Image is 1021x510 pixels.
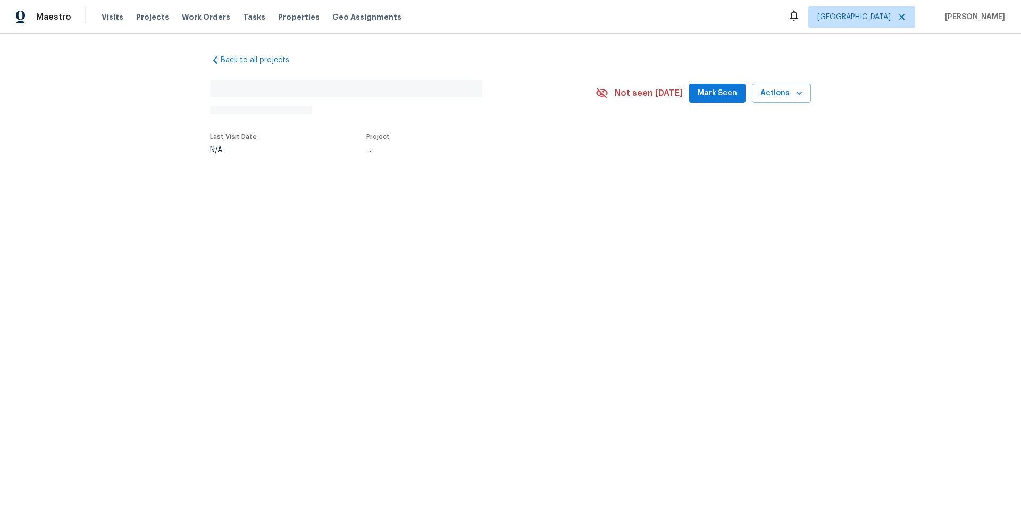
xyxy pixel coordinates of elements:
[817,12,891,22] span: [GEOGRAPHIC_DATA]
[278,12,320,22] span: Properties
[210,146,257,154] div: N/A
[36,12,71,22] span: Maestro
[615,88,683,98] span: Not seen [DATE]
[689,84,746,103] button: Mark Seen
[752,84,811,103] button: Actions
[102,12,123,22] span: Visits
[210,134,257,140] span: Last Visit Date
[760,87,802,100] span: Actions
[136,12,169,22] span: Projects
[332,12,401,22] span: Geo Assignments
[366,146,571,154] div: ...
[366,134,390,140] span: Project
[243,13,265,21] span: Tasks
[698,87,737,100] span: Mark Seen
[182,12,230,22] span: Work Orders
[210,55,312,65] a: Back to all projects
[941,12,1005,22] span: [PERSON_NAME]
